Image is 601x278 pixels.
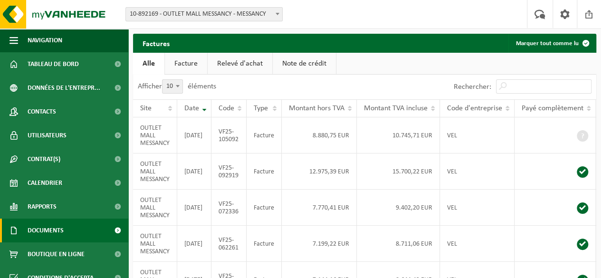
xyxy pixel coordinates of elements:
td: [DATE] [177,226,211,262]
td: OUTLET MALL MESSANCY [133,153,177,190]
span: Code d'entreprise [447,105,502,112]
span: Code [219,105,234,112]
td: Facture [247,190,282,226]
td: 9.402,20 EUR [357,190,440,226]
span: Calendrier [28,171,62,195]
span: Montant hors TVA [289,105,344,112]
span: 10 [162,80,182,93]
span: Navigation [28,29,62,52]
span: Contrat(s) [28,147,60,171]
td: OUTLET MALL MESSANCY [133,117,177,153]
td: Facture [247,226,282,262]
span: Données de l'entrepr... [28,76,100,100]
td: VF25-072336 [211,190,247,226]
a: Alle [133,53,164,75]
span: Contacts [28,100,56,124]
td: VF25-092919 [211,153,247,190]
label: Rechercher: [454,83,491,91]
span: Date [184,105,199,112]
td: 15.700,22 EUR [357,153,440,190]
td: VF25-105092 [211,117,247,153]
span: Tableau de bord [28,52,79,76]
td: VF25-062261 [211,226,247,262]
span: 10 [162,79,183,94]
td: OUTLET MALL MESSANCY [133,190,177,226]
td: VEL [440,153,515,190]
span: Payé complètement [522,105,583,112]
span: Type [254,105,268,112]
span: Rapports [28,195,57,219]
td: [DATE] [177,117,211,153]
h2: Factures [133,34,179,52]
td: OUTLET MALL MESSANCY [133,226,177,262]
a: Note de crédit [273,53,336,75]
a: Facture [165,53,207,75]
td: 8.880,75 EUR [282,117,357,153]
span: Site [140,105,152,112]
span: Utilisateurs [28,124,67,147]
span: 10-892169 - OUTLET MALL MESSANCY - MESSANCY [125,7,283,21]
td: VEL [440,226,515,262]
td: 10.745,71 EUR [357,117,440,153]
td: VEL [440,117,515,153]
span: Boutique en ligne [28,242,85,266]
td: 8.711,06 EUR [357,226,440,262]
td: 12.975,39 EUR [282,153,357,190]
button: Marquer tout comme lu [508,34,595,53]
label: Afficher éléments [138,83,216,90]
span: 10-892169 - OUTLET MALL MESSANCY - MESSANCY [126,8,282,21]
td: 7.770,41 EUR [282,190,357,226]
td: [DATE] [177,153,211,190]
td: [DATE] [177,190,211,226]
td: Facture [247,153,282,190]
a: Relevé d'achat [208,53,272,75]
td: 7.199,22 EUR [282,226,357,262]
span: Documents [28,219,64,242]
td: VEL [440,190,515,226]
td: Facture [247,117,282,153]
span: Montant TVA incluse [364,105,428,112]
